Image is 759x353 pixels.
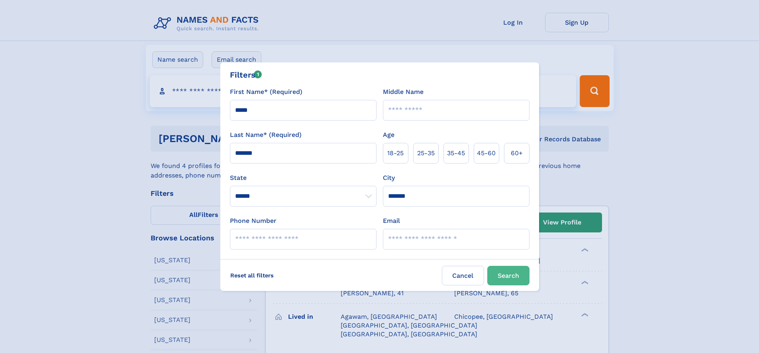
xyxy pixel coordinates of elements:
[383,173,395,183] label: City
[225,266,279,285] label: Reset all filters
[230,69,262,81] div: Filters
[230,216,277,226] label: Phone Number
[383,87,424,97] label: Middle Name
[387,148,404,158] span: 18‑25
[511,148,523,158] span: 60+
[487,266,530,285] button: Search
[477,148,496,158] span: 45‑60
[442,266,484,285] label: Cancel
[447,148,465,158] span: 35‑45
[417,148,435,158] span: 25‑35
[230,130,302,140] label: Last Name* (Required)
[230,87,302,97] label: First Name* (Required)
[383,216,400,226] label: Email
[383,130,394,140] label: Age
[230,173,377,183] label: State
